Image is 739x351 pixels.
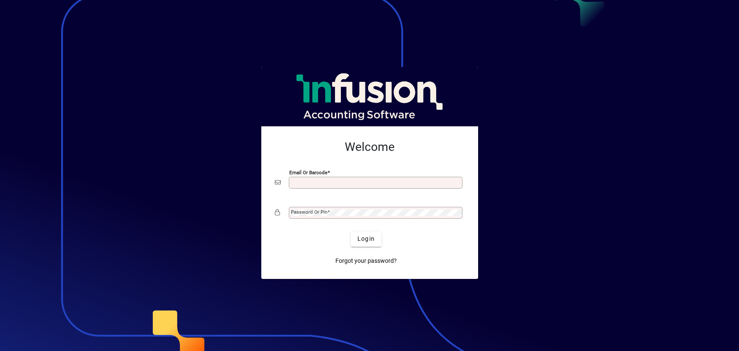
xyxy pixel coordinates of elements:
a: Forgot your password? [332,253,400,269]
span: Login [357,234,375,243]
span: Forgot your password? [335,256,397,265]
h2: Welcome [275,140,465,154]
button: Login [351,231,382,247]
mat-label: Email or Barcode [289,169,327,175]
mat-label: Password or Pin [291,209,327,215]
